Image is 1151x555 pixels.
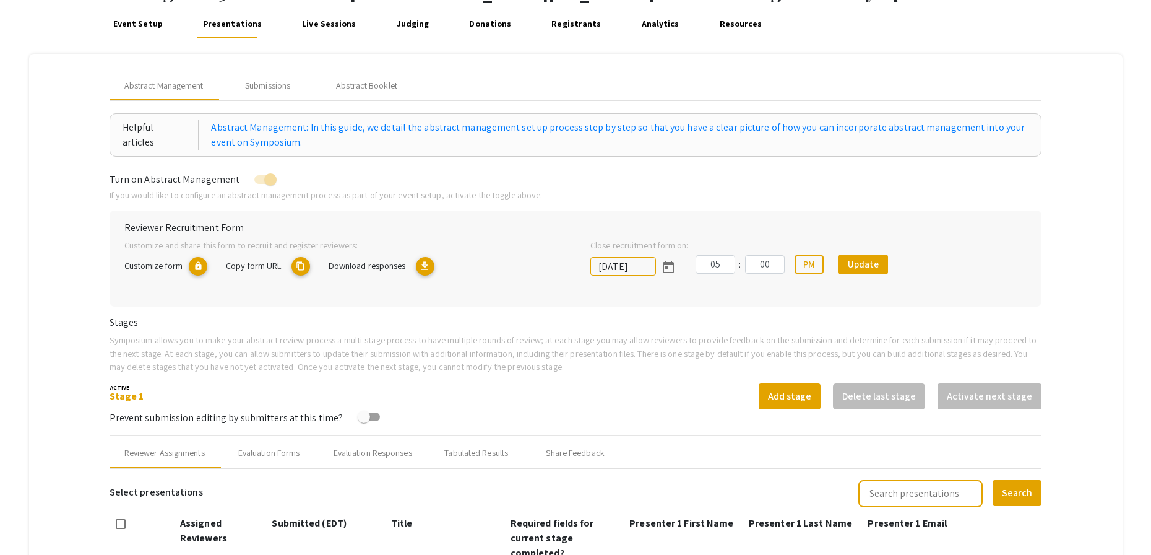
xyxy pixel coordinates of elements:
[336,79,397,92] div: Abstract Booklet
[124,222,1027,234] h6: Reviewer Recruitment Form
[696,255,735,274] input: Hours
[656,255,681,279] button: Open calendar
[124,79,204,92] span: Abstract Management
[226,260,281,271] span: Copy form URL
[211,120,1028,150] a: Abstract Management: In this guide, we detail the abstract management set up process step by step...
[838,255,888,274] button: Update
[938,383,1041,409] button: Activate next stage
[394,9,432,38] a: Judging
[110,390,144,403] a: Stage 1
[329,260,406,271] span: Download responses
[124,447,205,460] div: Reviewer Assignments
[291,257,310,276] mat-icon: copy URL
[110,479,203,506] h6: Select presentations
[749,517,852,530] span: Presenter 1 Last Name
[467,9,514,38] a: Donations
[549,9,604,38] a: Registrants
[546,447,604,460] div: Share Feedback
[200,9,265,38] a: Presentations
[124,238,555,252] p: Customize and share this form to recruit and register reviewers:
[9,499,53,546] iframe: Chat
[123,120,199,150] div: Helpful articles
[444,447,508,460] div: Tabulated Results
[717,9,765,38] a: Resources
[833,383,925,409] button: Delete last stage
[391,517,413,530] span: Title
[245,79,290,92] div: Submissions
[735,257,745,272] div: :
[993,480,1041,506] button: Search
[334,447,412,460] div: Evaluation Responses
[590,238,689,252] label: Close recruitment form on:
[110,333,1042,374] p: Symposium allows you to make your abstract review process a multi-stage process to have multiple ...
[189,257,207,276] mat-icon: lock
[639,9,682,38] a: Analytics
[300,9,360,38] a: Live Sessions
[238,447,300,460] div: Evaluation Forms
[272,517,347,530] span: Submitted (EDT)
[416,257,434,276] mat-icon: Export responses
[759,383,821,409] button: Add stage
[795,255,824,274] button: PM
[110,9,165,38] a: Event Setup
[858,480,983,507] input: Search presentations
[110,173,240,186] span: Turn on Abstract Management
[180,517,227,544] span: Assigned Reviewers
[110,317,1042,328] h6: Stages
[868,517,947,530] span: Presenter 1 Email
[110,411,343,424] span: Prevent submission editing by submitters at this time?
[124,260,183,271] span: Customize form
[745,255,785,274] input: Minutes
[629,517,733,530] span: Presenter 1 First Name
[110,188,1042,202] p: If you would like to configure an abstract management process as part of your event setup, activa...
